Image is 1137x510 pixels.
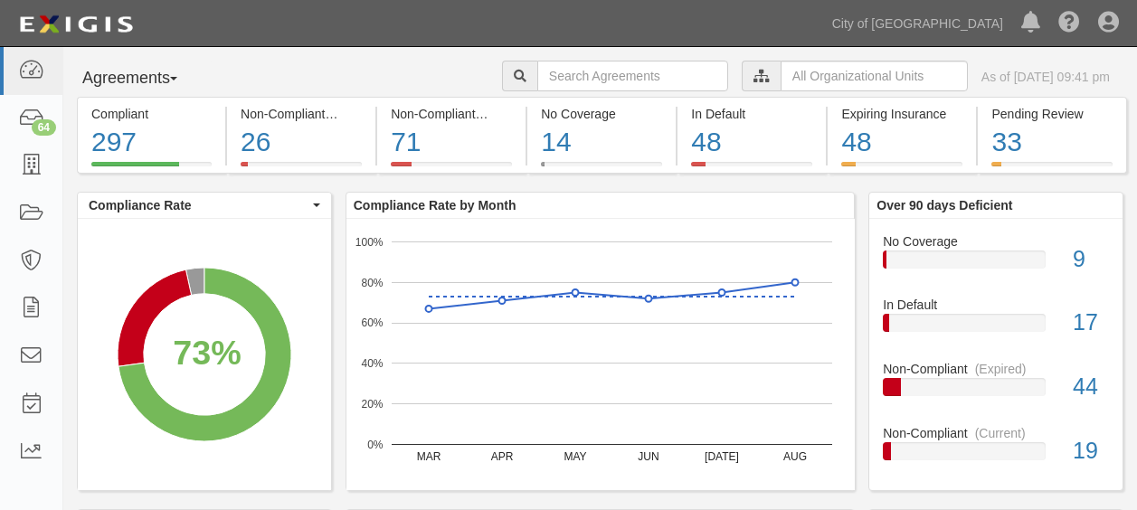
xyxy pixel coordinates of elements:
div: Non-Compliant [869,360,1123,378]
input: Search Agreements [537,61,728,91]
a: Pending Review33 [978,162,1126,176]
div: 44 [1059,371,1123,403]
b: Compliance Rate by Month [354,198,516,212]
div: 33 [991,123,1112,162]
text: JUN [638,450,659,463]
img: logo-5460c22ac91f19d4615b14bd174203de0afe785f0fc80cf4dbbc73dc1793850b.png [14,8,138,41]
a: Non-Compliant(Current)26 [227,162,375,176]
div: 9 [1059,243,1123,276]
a: Non-Compliant(Expired)71 [377,162,526,176]
div: 26 [241,123,362,162]
a: Non-Compliant(Current)19 [883,424,1109,475]
div: 48 [691,123,812,162]
a: Expiring Insurance48 [828,162,976,176]
div: No Coverage [541,105,662,123]
span: Compliance Rate [89,196,308,214]
text: 100% [355,235,384,248]
a: Compliant297 [77,162,225,176]
b: Over 90 days Deficient [876,198,1012,212]
div: 19 [1059,435,1123,467]
text: 60% [361,316,383,329]
text: APR [490,450,513,463]
div: 64 [32,119,56,136]
div: 48 [841,123,962,162]
i: Help Center - Complianz [1058,13,1080,34]
text: 40% [361,357,383,370]
div: No Coverage [869,232,1123,250]
div: (Current) [332,105,383,123]
a: No Coverage14 [527,162,676,176]
a: City of [GEOGRAPHIC_DATA] [823,5,1012,42]
svg: A chart. [346,219,855,490]
a: No Coverage9 [883,232,1109,297]
div: 297 [91,123,212,162]
button: Agreements [77,61,213,97]
text: [DATE] [705,450,739,463]
div: Non-Compliant [869,424,1123,442]
div: Non-Compliant (Current) [241,105,362,123]
div: 14 [541,123,662,162]
svg: A chart. [78,219,331,490]
div: (Expired) [975,360,1027,378]
text: MAY [564,450,586,463]
div: Non-Compliant (Expired) [391,105,512,123]
div: 73% [173,329,241,378]
div: In Default [691,105,812,123]
text: MAR [416,450,441,463]
a: In Default17 [883,296,1109,360]
button: Compliance Rate [78,193,331,218]
input: All Organizational Units [781,61,968,91]
text: 80% [361,276,383,288]
text: AUG [783,450,807,463]
div: In Default [869,296,1123,314]
a: Non-Compliant(Expired)44 [883,360,1109,424]
text: 0% [367,438,384,450]
div: (Current) [975,424,1026,442]
text: 20% [361,398,383,411]
div: Compliant [91,105,212,123]
div: 71 [391,123,512,162]
div: As of [DATE] 09:41 pm [981,68,1110,86]
div: (Expired) [483,105,535,123]
div: 17 [1059,307,1123,339]
a: In Default48 [677,162,826,176]
div: Pending Review [991,105,1112,123]
div: Expiring Insurance [841,105,962,123]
